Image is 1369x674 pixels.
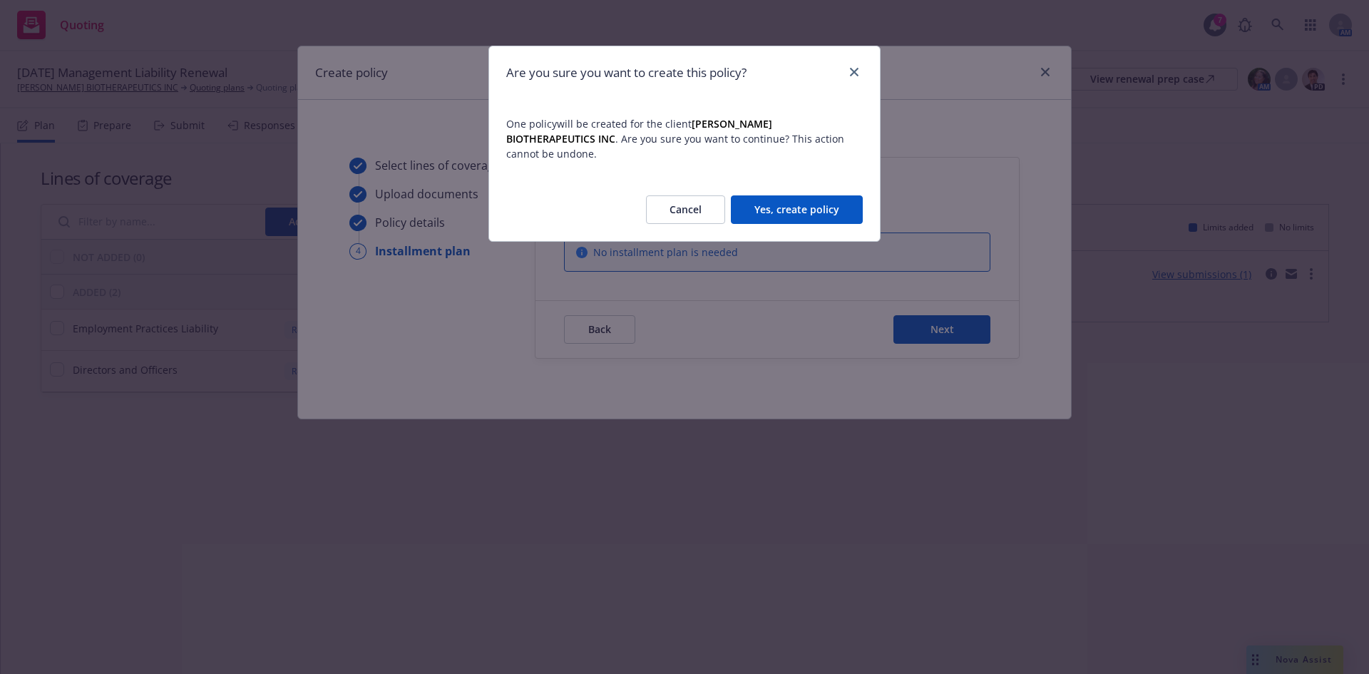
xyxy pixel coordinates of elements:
[506,117,772,145] strong: [PERSON_NAME] BIOTHERAPEUTICS INC
[506,63,747,82] h1: Are you sure you want to create this policy?
[506,116,863,161] span: One policy will be created for the client . Are you sure you want to continue? This action cannot...
[846,63,863,81] a: close
[646,195,725,224] button: Cancel
[731,195,863,224] button: Yes, create policy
